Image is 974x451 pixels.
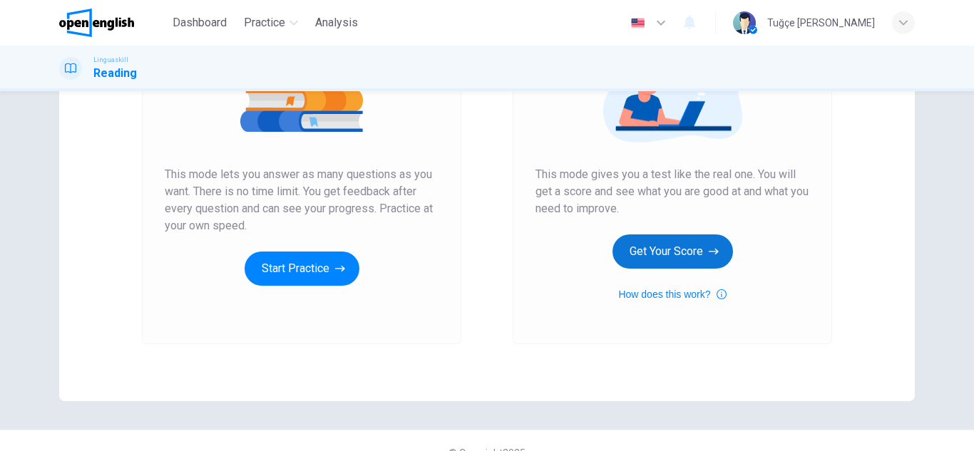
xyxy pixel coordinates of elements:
button: Dashboard [167,10,232,36]
button: Practice [238,10,304,36]
button: Analysis [309,10,364,36]
button: Get Your Score [612,234,733,269]
span: This mode lets you answer as many questions as you want. There is no time limit. You get feedback... [165,166,439,234]
span: Linguaskill [93,55,128,65]
button: How does this work? [618,286,726,303]
span: This mode gives you a test like the real one. You will get a score and see what you are good at a... [535,166,809,217]
h1: Reading [93,65,137,82]
span: Analysis [315,14,358,31]
img: Profile picture [733,11,756,34]
img: en [629,18,647,28]
span: Dashboard [173,14,227,31]
span: Practice [244,14,285,31]
img: OpenEnglish logo [59,9,134,37]
a: OpenEnglish logo [59,9,167,37]
div: Tuğçe [PERSON_NAME] [767,14,875,31]
button: Start Practice [245,252,359,286]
